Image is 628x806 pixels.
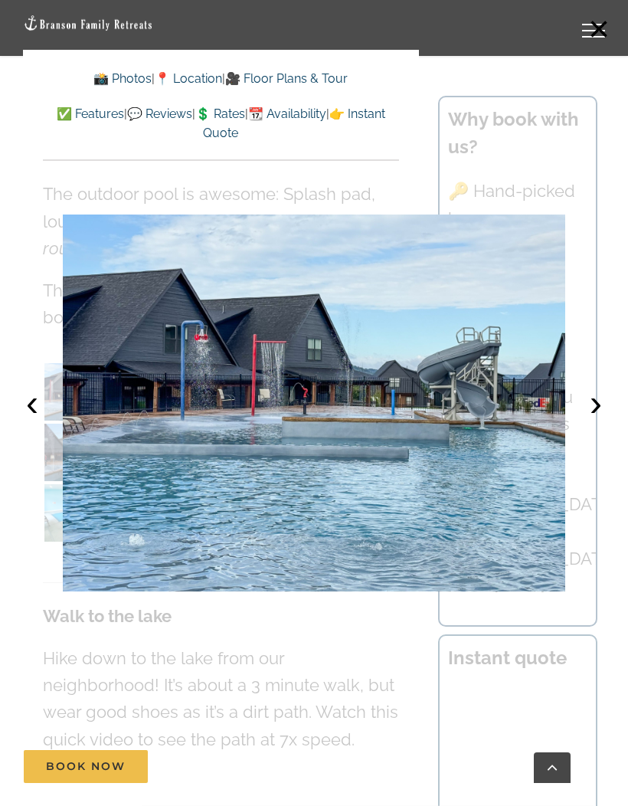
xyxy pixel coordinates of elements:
a: 📆 Availability [248,106,326,121]
span: Book Now [46,760,126,773]
a: 📍 Location [155,71,222,86]
a: 👉 Instant Quote [203,106,385,141]
a: ✅ Features [57,106,124,121]
a: Toggle Menu [563,24,624,38]
p: | | [43,69,399,89]
button: › [579,386,613,420]
a: Book Now [24,750,148,783]
a: 💲 Rates [195,106,245,121]
img: Rocky-Shores-neighborhood-pool-1103-scaled.jpg [63,215,565,591]
button: ‹ [15,386,49,420]
a: 📸 Photos [93,71,152,86]
p: | | | | [43,104,399,143]
button: × [582,12,616,46]
img: Branson Family Retreats Logo [23,15,153,32]
a: 🎥 Floor Plans & Tour [225,71,348,86]
a: 💬 Reviews [127,106,192,121]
